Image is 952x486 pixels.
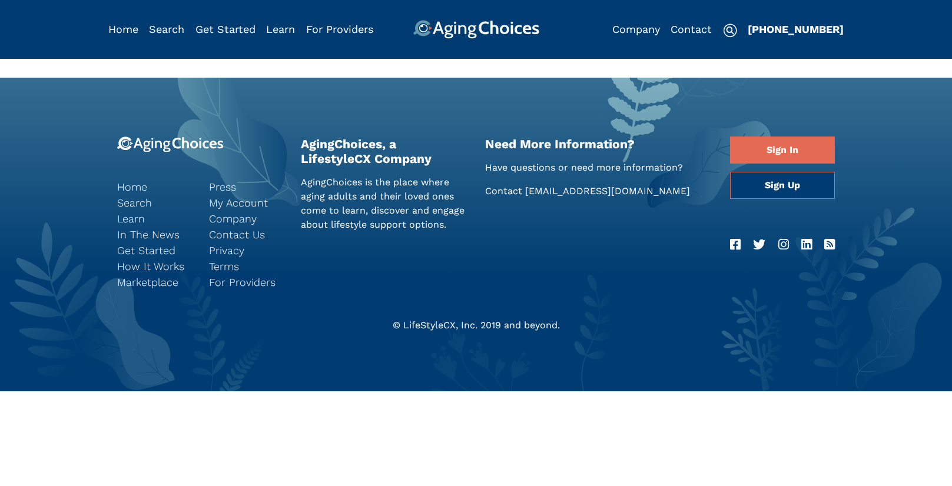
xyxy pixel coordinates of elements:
[117,211,191,227] a: Learn
[824,235,835,254] a: RSS Feed
[209,179,283,195] a: Press
[149,23,184,35] a: Search
[117,274,191,290] a: Marketplace
[801,235,812,254] a: LinkedIn
[301,137,467,166] h2: AgingChoices, a LifestyleCX Company
[117,242,191,258] a: Get Started
[149,20,184,39] div: Popover trigger
[209,227,283,242] a: Contact Us
[195,23,256,35] a: Get Started
[209,211,283,227] a: Company
[723,24,737,38] img: search-icon.svg
[753,235,765,254] a: Twitter
[209,242,283,258] a: Privacy
[730,172,835,199] a: Sign Up
[485,161,713,175] p: Have questions or need more information?
[117,137,224,152] img: 9-logo.svg
[108,318,844,332] div: © LifeStyleCX, Inc. 2019 and beyond.
[209,274,283,290] a: For Providers
[117,258,191,274] a: How It Works
[748,23,844,35] a: [PHONE_NUMBER]
[612,23,660,35] a: Company
[117,179,191,195] a: Home
[301,175,467,232] p: AgingChoices is the place where aging adults and their loved ones come to learn, discover and eng...
[117,195,191,211] a: Search
[117,227,191,242] a: In The News
[306,23,373,35] a: For Providers
[485,184,713,198] p: Contact
[413,20,539,39] img: AgingChoices
[266,23,295,35] a: Learn
[209,258,283,274] a: Terms
[730,235,741,254] a: Facebook
[108,23,138,35] a: Home
[671,23,712,35] a: Contact
[485,137,713,151] h2: Need More Information?
[525,185,690,197] a: [EMAIL_ADDRESS][DOMAIN_NAME]
[778,235,789,254] a: Instagram
[209,195,283,211] a: My Account
[730,137,835,164] a: Sign In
